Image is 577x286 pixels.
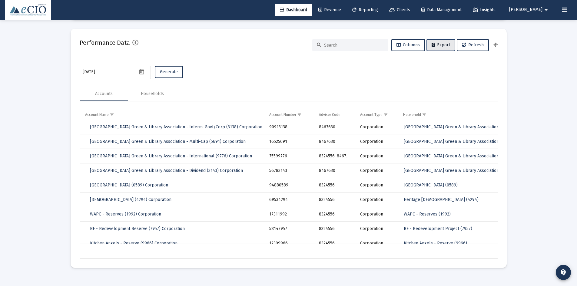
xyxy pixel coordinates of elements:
[319,112,340,117] div: Advisor Code
[473,7,496,12] span: Insights
[90,182,168,188] span: [GEOGRAPHIC_DATA] (0589) Corporation
[110,112,114,117] span: Show filter options for column 'Account Name'
[85,136,250,148] a: [GEOGRAPHIC_DATA] Green & Library Association - Multi-Cap (5691) Corporation
[315,134,356,149] td: 8467630
[315,107,356,122] td: Column Advisor Code
[404,124,499,130] span: [GEOGRAPHIC_DATA] Green & Library Association
[85,165,248,177] a: [GEOGRAPHIC_DATA] Green & Library Association - Dividend (3143) Corporation
[85,112,109,117] div: Account Name
[403,166,499,175] a: [GEOGRAPHIC_DATA] Green & Library Association
[80,107,498,259] div: Data grid
[396,42,420,48] span: Columns
[404,182,458,188] span: [GEOGRAPHIC_DATA] (0589)
[265,178,315,192] td: 94880589
[403,195,479,204] a: Heritage [DEMOGRAPHIC_DATA] (4294)
[404,197,479,202] span: Heritage [DEMOGRAPHIC_DATA] (4294)
[90,124,262,130] span: [GEOGRAPHIC_DATA] Green & Library Association - Interm. Govt/Corp (3138) Corporation
[9,4,46,16] img: Dashboard
[502,4,557,16] button: [PERSON_NAME]
[83,70,137,74] input: Select a Date
[318,7,341,12] span: Revenue
[90,226,185,231] span: BF - Redevelopment Reserve (7957) Corporation
[275,4,312,16] a: Dashboard
[426,39,455,51] button: Export
[468,4,500,16] a: Insights
[422,112,426,117] span: Show filter options for column 'Household'
[85,150,257,162] a: [GEOGRAPHIC_DATA] Green & Library Association - International (9776) Corporation
[352,7,378,12] span: Reporting
[404,168,499,173] span: [GEOGRAPHIC_DATA] Green & Library Association
[356,134,399,149] td: Corporation
[560,269,567,276] mat-icon: contact_support
[315,120,356,134] td: 8467630
[391,39,425,51] button: Columns
[90,139,246,144] span: [GEOGRAPHIC_DATA] Green & Library Association - Multi-Cap (5691) Corporation
[95,91,113,97] div: Accounts
[421,7,462,12] span: Data Management
[356,178,399,192] td: Corporation
[265,192,315,207] td: 69534294
[90,197,171,202] span: [DEMOGRAPHIC_DATA] (4294) Corporation
[324,43,383,48] input: Search
[383,112,388,117] span: Show filter options for column 'Account Type'
[80,38,130,48] h2: Performance Data
[315,192,356,207] td: 8324556
[356,222,399,236] td: Corporation
[269,112,296,117] div: Account Number
[315,163,356,178] td: 8467630
[542,4,550,16] mat-icon: arrow_drop_down
[85,223,190,235] a: BF - Redevelopment Reserve (7957) Corporation
[389,7,410,12] span: Clients
[137,67,146,76] button: Open calendar
[457,39,489,51] button: Refresh
[356,207,399,222] td: Corporation
[265,207,315,222] td: 17311992
[90,212,161,217] span: WAPC - Reserves (1992) Corporation
[403,181,458,189] a: [GEOGRAPHIC_DATA] (0589)
[265,134,315,149] td: 16525691
[297,112,302,117] span: Show filter options for column 'Account Number'
[313,4,346,16] a: Revenue
[85,208,166,220] a: WAPC - Reserves (1992) Corporation
[90,153,252,159] span: [GEOGRAPHIC_DATA] Green & Library Association - International (9776) Corporation
[360,112,383,117] div: Account Type
[356,192,399,207] td: Corporation
[356,163,399,178] td: Corporation
[160,69,178,74] span: Generate
[356,120,399,134] td: Corporation
[265,149,315,163] td: 75599776
[265,222,315,236] td: 58147957
[403,123,499,131] a: [GEOGRAPHIC_DATA] Green & Library Association
[432,42,450,48] span: Export
[404,153,499,159] span: [GEOGRAPHIC_DATA] Green & Library Association
[315,207,356,222] td: 8324556
[90,241,177,246] span: Kitchen Angels - Reserve (9966) Corporation
[347,4,383,16] a: Reporting
[265,163,315,178] td: 56783143
[403,210,451,219] a: WAPC - Reserves (1992)
[509,7,542,12] span: [PERSON_NAME]
[141,91,164,97] div: Households
[315,178,356,192] td: 8324556
[85,121,267,133] a: [GEOGRAPHIC_DATA] Green & Library Association - Interm. Govt/Corp (3138) Corporation
[85,194,176,206] a: [DEMOGRAPHIC_DATA] (4294) Corporation
[85,237,182,249] a: Kitchen Angels - Reserve (9966) Corporation
[404,139,499,144] span: [GEOGRAPHIC_DATA] Green & Library Association
[403,152,499,160] a: [GEOGRAPHIC_DATA] Green & Library Association
[356,236,399,251] td: Corporation
[85,179,173,191] a: [GEOGRAPHIC_DATA] (0589) Corporation
[356,149,399,163] td: Corporation
[265,120,315,134] td: 90913138
[384,4,415,16] a: Clients
[90,168,243,173] span: [GEOGRAPHIC_DATA] Green & Library Association - Dividend (3143) Corporation
[404,212,451,217] span: WAPC - Reserves (1992)
[280,7,307,12] span: Dashboard
[403,224,473,233] a: BF - Redevelopment Project (7957)
[403,137,499,146] a: [GEOGRAPHIC_DATA] Green & Library Association
[265,107,315,122] td: Column Account Number
[315,149,356,163] td: 8324556, 8467630
[155,66,183,78] button: Generate
[80,107,265,122] td: Column Account Name
[403,112,421,117] div: Household
[356,107,399,122] td: Column Account Type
